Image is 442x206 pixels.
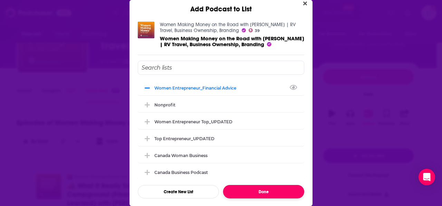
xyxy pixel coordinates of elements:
[138,148,304,163] div: Canada Woman Business
[223,185,304,198] button: Done
[138,131,304,146] div: Top Entrepreneur_UPDATED
[138,61,304,198] div: Add Podcast To List
[160,35,304,48] span: Women Making Money on the Road with [PERSON_NAME] | RV Travel, Business Ownership, Branding
[249,28,260,32] a: 39
[255,29,260,32] span: 39
[154,85,240,91] div: Women Entrepreneur_Financial Advice
[138,22,154,38] img: Women Making Money on the Road with Kate White | RV Travel, Business Ownership, Branding
[154,102,175,107] div: Nonprofit
[138,114,304,129] div: Women Entrepreneur Top_UPDATED
[160,22,296,33] a: Women Making Money on the Road with Kate White | RV Travel, Business Ownership, Branding
[236,89,240,90] button: View Link
[154,153,208,158] div: Canada Woman Business
[138,61,304,75] input: Search lists
[138,80,304,95] div: Women Entrepreneur_Financial Advice
[154,170,208,175] div: Canada Business Podcast
[419,169,435,185] div: Open Intercom Messenger
[138,97,304,112] div: Nonprofit
[154,119,232,124] div: Women Entrepreneur Top_UPDATED
[154,136,214,141] div: Top Entrepreneur_UPDATED
[138,185,219,198] button: Create New List
[160,35,304,48] a: Women Making Money on the Road with Kate White | RV Travel, Business Ownership, Branding
[138,165,304,180] div: Canada Business Podcast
